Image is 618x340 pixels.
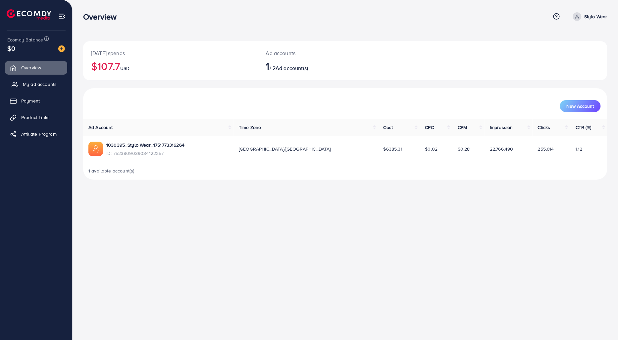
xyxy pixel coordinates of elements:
[23,81,57,88] span: My ad accounts
[490,124,513,131] span: Impression
[83,12,122,22] h3: Overview
[538,146,554,152] span: 255,614
[590,310,613,335] iframe: Chat
[458,146,470,152] span: $0.28
[5,94,67,107] a: Payment
[21,98,40,104] span: Payment
[276,64,308,72] span: Ad account(s)
[58,13,66,20] img: menu
[239,124,261,131] span: Time Zone
[266,58,270,74] span: 1
[384,146,402,152] span: $6385.31
[21,131,57,137] span: Affiliate Program
[425,124,434,131] span: CPC
[88,168,135,174] span: 1 available account(s)
[5,78,67,91] a: My ad accounts
[239,146,331,152] span: [GEOGRAPHIC_DATA]/[GEOGRAPHIC_DATA]
[5,61,67,74] a: Overview
[5,111,67,124] a: Product Links
[7,9,51,20] img: logo
[58,45,65,52] img: image
[7,36,43,43] span: Ecomdy Balance
[7,43,15,53] span: $0
[91,60,250,72] h2: $107.7
[584,13,607,21] p: Stylo Wear
[570,12,607,21] a: Stylo Wear
[91,49,250,57] p: [DATE] spends
[266,49,381,57] p: Ad accounts
[106,150,184,157] span: ID: 7523809039034122257
[567,104,594,108] span: New Account
[21,114,50,121] span: Product Links
[384,124,393,131] span: Cost
[88,124,113,131] span: Ad Account
[106,142,184,148] a: 1030395_Stylo Wear_1751773316264
[560,100,601,112] button: New Account
[538,124,550,131] span: Clicks
[88,142,103,156] img: ic-ads-acc.e4c84228.svg
[576,124,591,131] span: CTR (%)
[266,60,381,72] h2: / 2
[120,65,129,72] span: USD
[490,146,513,152] span: 22,766,490
[425,146,438,152] span: $0.02
[5,127,67,141] a: Affiliate Program
[576,146,583,152] span: 1.12
[458,124,467,131] span: CPM
[21,64,41,71] span: Overview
